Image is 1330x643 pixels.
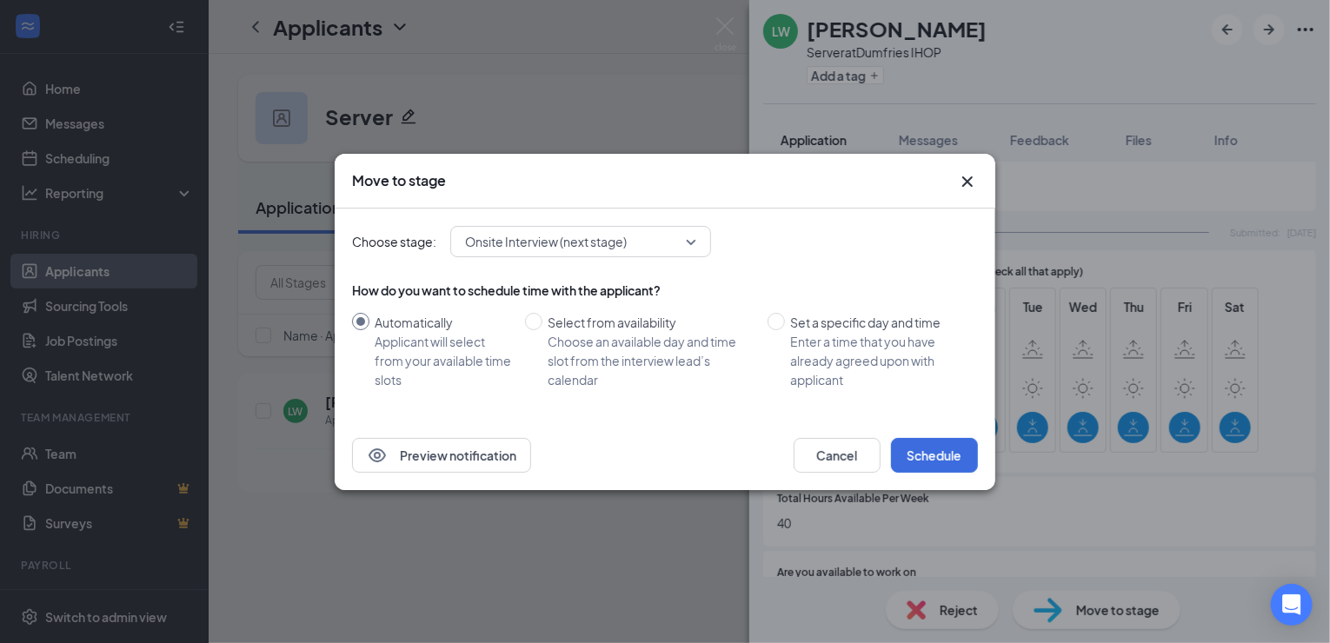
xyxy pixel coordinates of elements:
div: Select from availability [548,313,754,332]
div: Applicant will select from your available time slots [375,332,511,389]
div: How do you want to schedule time with the applicant? [352,282,978,299]
button: EyePreview notification [352,438,531,473]
svg: Eye [367,445,388,466]
h3: Move to stage [352,171,446,190]
span: Onsite Interview (next stage) [465,229,627,255]
svg: Cross [957,171,978,192]
span: Choose stage: [352,232,436,251]
button: Close [957,171,978,192]
div: Set a specific day and time [790,313,964,332]
div: Enter a time that you have already agreed upon with applicant [790,332,964,389]
button: Cancel [794,438,881,473]
div: Choose an available day and time slot from the interview lead’s calendar [548,332,754,389]
div: Automatically [375,313,511,332]
button: Schedule [891,438,978,473]
div: Open Intercom Messenger [1271,584,1313,626]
